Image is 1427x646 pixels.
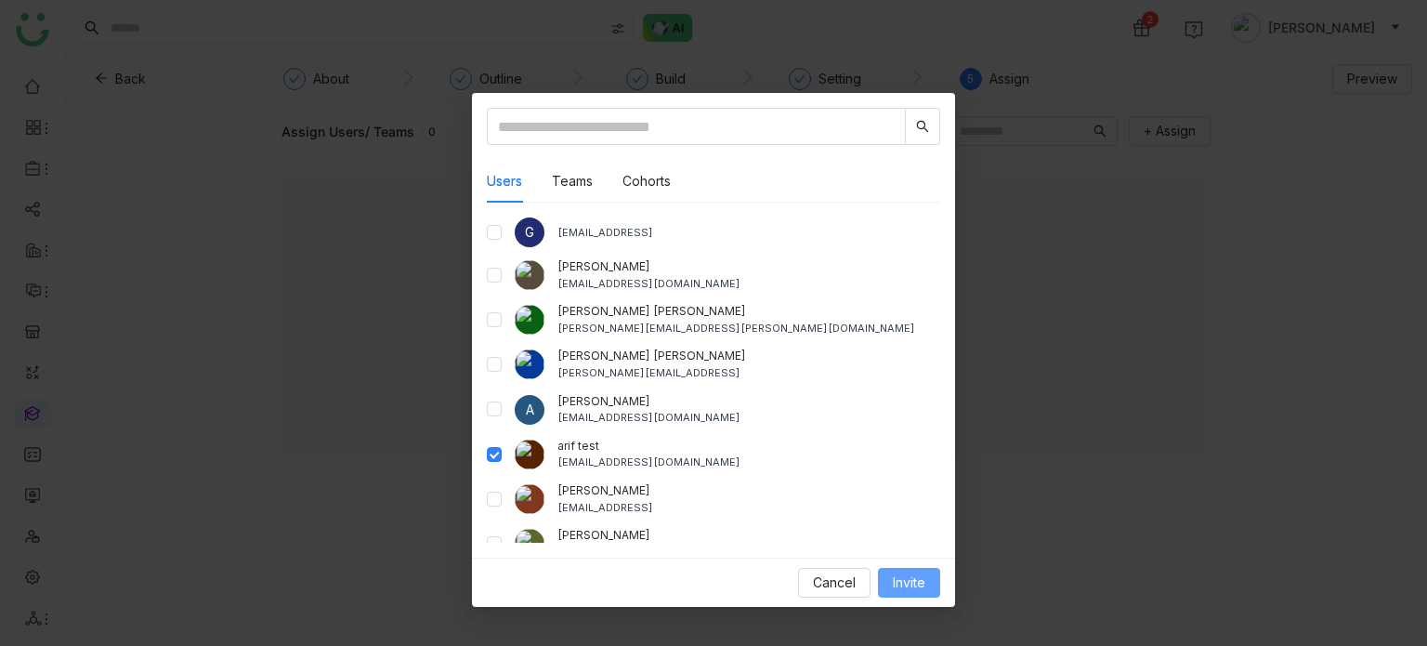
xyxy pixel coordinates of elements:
[557,365,940,381] div: [PERSON_NAME][EMAIL_ADDRESS]
[552,171,593,191] button: Teams
[878,568,940,598] button: Invite
[557,527,940,545] div: [PERSON_NAME]
[557,348,940,365] div: [PERSON_NAME] [PERSON_NAME]
[515,440,544,469] img: 684abccfde261c4b36a4c026
[622,171,671,191] button: Cohorts
[557,321,940,336] div: [PERSON_NAME][EMAIL_ADDRESS][PERSON_NAME][DOMAIN_NAME]
[526,402,534,417] span: A
[557,276,940,292] div: [EMAIL_ADDRESS][DOMAIN_NAME]
[557,482,940,500] div: [PERSON_NAME]
[515,349,544,379] img: 684a9b57de261c4b36a3d29f
[515,260,544,290] img: 684fd8469a55a50394c15cc7
[798,568,871,598] button: Cancel
[557,303,940,321] div: [PERSON_NAME] [PERSON_NAME]
[487,171,522,191] button: Users
[557,455,940,470] div: [EMAIL_ADDRESS][DOMAIN_NAME]
[557,225,940,241] div: [EMAIL_ADDRESS]
[893,573,925,593] span: Invite
[813,573,856,593] span: Cancel
[525,224,534,240] span: G
[557,410,940,426] div: [EMAIL_ADDRESS][DOMAIN_NAME]
[557,500,940,516] div: [EMAIL_ADDRESS]
[515,305,544,335] img: 68e8b4ff56568033e849b307
[557,393,940,411] div: [PERSON_NAME]
[557,258,940,276] div: [PERSON_NAME]
[515,484,544,514] img: 684a9aedde261c4b36a3ced9
[557,438,940,455] div: arif test
[515,529,544,559] img: 6860d480bc89cb0674c8c7e9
